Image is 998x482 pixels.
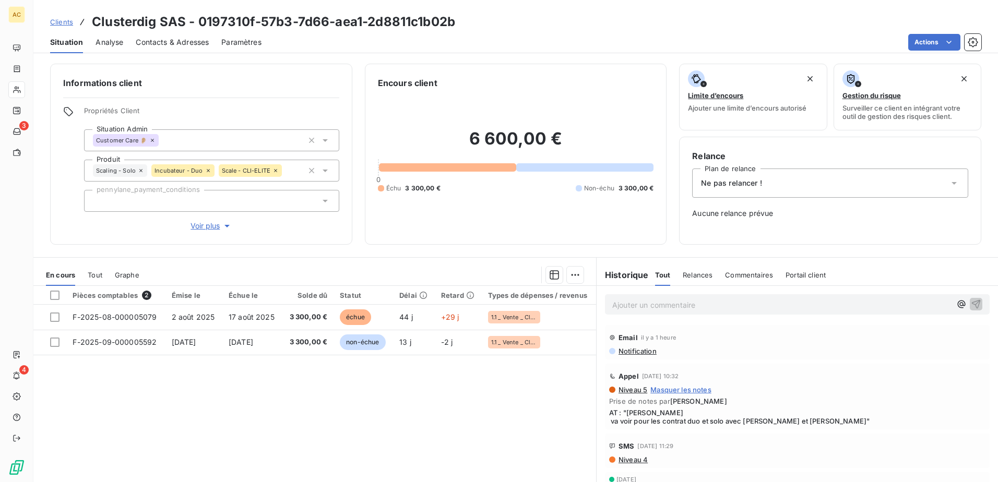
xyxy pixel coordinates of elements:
span: Portail client [786,271,826,279]
h2: 6 600,00 € [378,128,654,160]
span: [DATE] 11:29 [637,443,673,449]
span: [DATE] [229,338,253,346]
span: Aucune relance prévue [692,208,968,219]
span: 3 300,00 € [288,337,327,347]
span: Appel [619,372,639,380]
span: Analyse [96,37,123,47]
span: Paramètres [221,37,262,47]
span: Niveau 5 [617,385,647,394]
div: Pièces comptables [73,291,159,300]
h6: Encours client [378,77,437,89]
div: Échue le [229,291,276,299]
span: Contacts & Adresses [136,37,209,47]
span: Incubateur - Duo [155,167,203,174]
span: 3 300,00 € [619,184,654,193]
span: -2 j [441,338,453,346]
span: Relances [683,271,712,279]
span: Situation [50,37,83,47]
div: Émise le [172,291,216,299]
span: F-2025-08-000005079 [73,312,157,321]
span: Scaling - Solo [96,167,136,174]
input: Ajouter une valeur [282,166,290,175]
div: Délai [399,291,429,299]
span: Gestion du risque [842,91,901,100]
span: 4 [19,365,29,375]
span: Tout [88,271,102,279]
button: Limite d’encoursAjouter une limite d’encours autorisé [679,64,827,130]
span: Ajouter une limite d’encours autorisé [688,104,806,112]
input: Ajouter une valeur [93,196,101,206]
button: Actions [908,34,960,51]
span: Masquer les notes [650,385,711,394]
span: 3 300,00 € [288,312,327,322]
span: [DATE] [172,338,196,346]
span: [PERSON_NAME] [670,397,727,405]
img: Logo LeanPay [8,459,25,476]
span: Niveau 4 [617,455,648,464]
span: Commentaires [725,271,773,279]
h6: Historique [597,269,649,281]
span: Non-échu [584,184,614,193]
span: 2 août 2025 [172,312,215,321]
div: AC [8,6,25,23]
span: Prise de notes par [609,397,985,405]
h3: Clusterdig SAS - 0197310f-57b3-7d66-aea1-2d8811c1b02b [92,13,455,31]
span: En cours [46,271,75,279]
span: Customer Care 👂🏼 [96,137,147,143]
h6: Relance [692,150,968,162]
h6: Informations client [63,77,339,89]
div: Types de dépenses / revenus [488,291,590,299]
button: Gestion du risqueSurveiller ce client en intégrant votre outil de gestion des risques client. [834,64,981,130]
span: Scale - CLI-ELITE [222,167,271,174]
span: Ne pas relancer ! [701,178,762,188]
span: +29 j [441,312,459,321]
span: Propriétés Client [84,106,339,121]
span: 44 j [399,312,413,321]
span: échue [340,309,371,325]
a: Clients [50,17,73,27]
div: Solde dû [288,291,327,299]
span: Notification [617,347,657,355]
span: Voir plus [191,221,232,231]
span: 0 [376,175,381,184]
iframe: Intercom live chat [963,447,988,472]
span: Tout [655,271,671,279]
span: non-échue [340,334,385,350]
span: Limite d’encours [688,91,743,100]
button: Voir plus [84,220,339,232]
span: 1.1 _ Vente _ Clients [491,314,537,320]
span: Surveiller ce client en intégrant votre outil de gestion des risques client. [842,104,972,121]
span: Échu [386,184,401,193]
div: Statut [340,291,387,299]
span: il y a 1 heure [641,334,676,341]
span: Graphe [115,271,139,279]
span: 17 août 2025 [229,312,275,321]
span: [DATE] 10:32 [642,373,679,379]
span: AT : "[PERSON_NAME] va voir pour les contrat duo et solo avec [PERSON_NAME] et [PERSON_NAME]" [609,408,985,425]
span: SMS [619,442,634,450]
span: Clients [50,18,73,26]
span: F-2025-09-000005592 [73,338,157,346]
input: Ajouter une valeur [159,136,167,145]
span: 3 [19,121,29,130]
span: Email [619,333,638,342]
span: 1.1 _ Vente _ Clients [491,339,537,345]
span: 2 [142,291,151,300]
span: 3 300,00 € [405,184,441,193]
div: Retard [441,291,476,299]
span: 13 j [399,338,411,346]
